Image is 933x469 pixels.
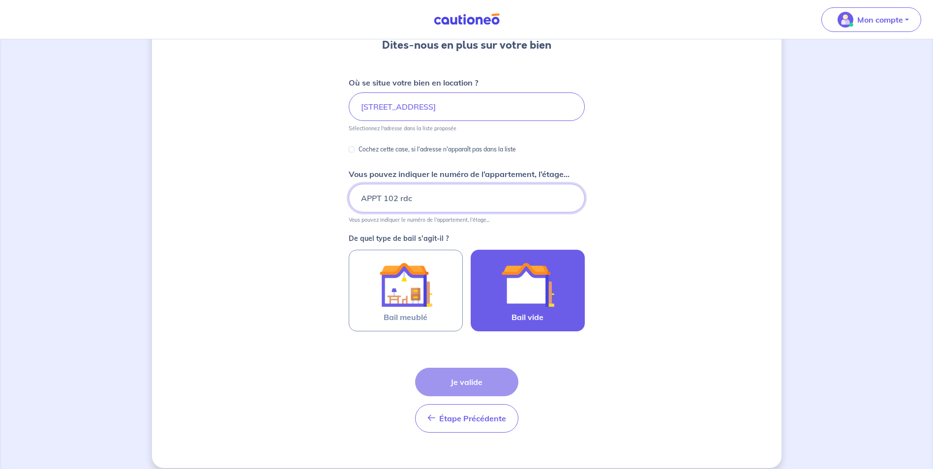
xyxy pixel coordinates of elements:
[349,168,570,180] p: Vous pouvez indiquer le numéro de l’appartement, l’étage...
[415,404,518,433] button: Étape Précédente
[821,7,921,32] button: illu_account_valid_menu.svgMon compte
[439,413,506,423] span: Étape Précédente
[838,12,853,28] img: illu_account_valid_menu.svg
[857,14,903,26] p: Mon compte
[349,77,478,88] p: Où se situe votre bien en location ?
[501,258,554,311] img: illu_empty_lease.svg
[349,216,489,223] p: Vous pouvez indiquer le numéro de l’appartement, l’étage...
[359,144,516,155] p: Cochez cette case, si l'adresse n'apparaît pas dans la liste
[512,311,543,323] span: Bail vide
[384,311,427,323] span: Bail meublé
[430,13,504,26] img: Cautioneo
[349,92,585,121] input: 2 rue de paris, 59000 lille
[349,235,585,242] p: De quel type de bail s’agit-il ?
[382,37,551,53] h3: Dites-nous en plus sur votre bien
[379,258,432,311] img: illu_furnished_lease.svg
[349,125,456,132] p: Sélectionnez l'adresse dans la liste proposée
[349,184,585,212] input: Appartement 2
